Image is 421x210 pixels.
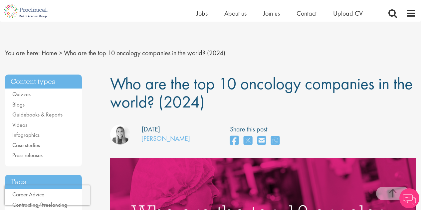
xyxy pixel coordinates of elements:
[224,9,247,18] a: About us
[297,9,316,18] a: Contact
[244,134,252,148] a: share on twitter
[271,134,280,148] a: share on whats app
[333,9,363,18] a: Upload CV
[399,188,419,208] img: Chatbot
[263,9,280,18] a: Join us
[230,134,239,148] a: share on facebook
[5,49,40,57] span: You are here:
[59,49,62,57] span: >
[196,9,208,18] a: Jobs
[141,134,190,143] a: [PERSON_NAME]
[12,141,40,149] a: Case studies
[12,111,63,118] a: Guidebooks & Reports
[110,73,413,112] span: Who are the top 10 oncology companies in the world? (2024)
[12,131,40,138] a: Infographics
[257,134,266,148] a: share on email
[230,124,283,134] label: Share this post
[64,49,225,57] span: Who are the top 10 oncology companies in the world? (2024)
[12,91,31,98] a: Quizzes
[12,101,25,108] a: Blogs
[5,75,82,89] h3: Content types
[12,151,43,159] a: Press releases
[142,124,160,134] div: [DATE]
[12,121,27,128] a: Videos
[42,49,57,57] a: breadcrumb link
[5,185,90,205] iframe: reCAPTCHA
[5,175,82,189] h3: Tags
[12,201,67,208] a: Contracting/Freelancing
[110,124,130,144] img: Hannah Burke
